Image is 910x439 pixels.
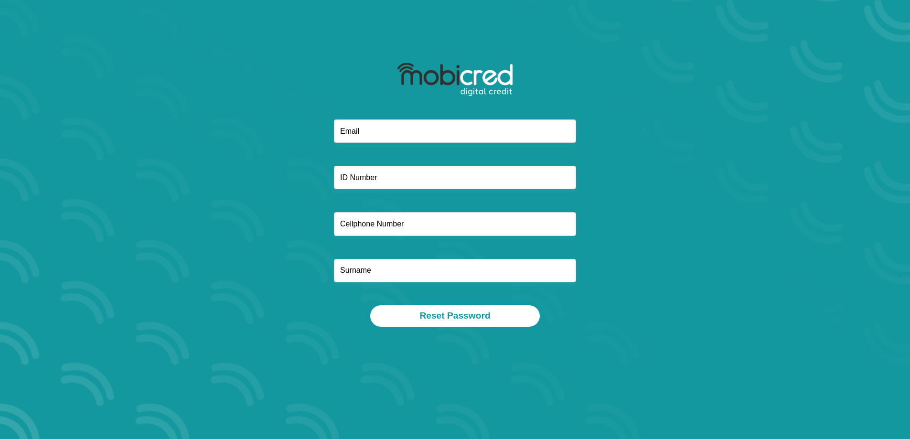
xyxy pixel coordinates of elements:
[334,259,576,282] input: Surname
[334,119,576,143] input: Email
[397,63,513,96] img: mobicred logo
[334,212,576,236] input: Cellphone Number
[370,305,539,327] button: Reset Password
[334,166,576,189] input: ID Number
